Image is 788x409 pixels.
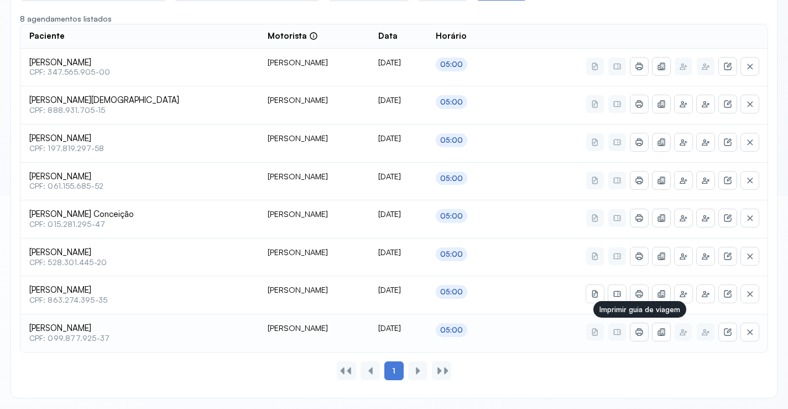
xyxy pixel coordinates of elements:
div: 05:00 [440,325,463,335]
div: [PERSON_NAME] [268,172,361,182]
span: CPF: 099.877.925-37 [29,334,250,343]
div: [DATE] [378,247,418,257]
span: Paciente [29,31,65,42]
div: [DATE] [378,172,418,182]
span: CPF: 015.281.295-47 [29,220,250,229]
span: [PERSON_NAME] [29,285,250,296]
div: [PERSON_NAME] [268,209,361,219]
div: 05:00 [440,287,463,297]
div: 05:00 [440,211,463,221]
div: 05:00 [440,136,463,145]
span: [PERSON_NAME] [29,133,250,144]
span: Horário [436,31,467,42]
div: [DATE] [378,323,418,333]
div: [PERSON_NAME] [268,58,361,68]
span: [PERSON_NAME] [29,58,250,68]
span: CPF: 347.565.905-00 [29,68,250,77]
div: Motorista [268,31,318,42]
span: CPF: 197.819.297-58 [29,144,250,153]
div: [DATE] [378,133,418,143]
span: [PERSON_NAME] Conceição [29,209,250,220]
span: 1 [392,366,395,376]
div: 05:00 [440,174,463,183]
span: CPF: 528.301.445-20 [29,258,250,267]
span: CPF: 061.155.685-52 [29,182,250,191]
div: 05:00 [440,250,463,259]
div: 05:00 [440,60,463,69]
div: [DATE] [378,95,418,105]
div: [PERSON_NAME] [268,247,361,257]
span: CPF: 888.931.705-15 [29,106,250,115]
span: [PERSON_NAME] [29,247,250,258]
div: 8 agendamentos listados [20,14,768,24]
div: 05:00 [440,97,463,107]
span: CPF: 863.274.395-35 [29,296,250,305]
div: [PERSON_NAME] [268,323,361,333]
span: [PERSON_NAME] [29,172,250,182]
div: [PERSON_NAME] [268,285,361,295]
div: [DATE] [378,58,418,68]
div: [DATE] [378,209,418,219]
span: [PERSON_NAME][DEMOGRAPHIC_DATA] [29,95,250,106]
div: [DATE] [378,285,418,295]
div: [PERSON_NAME] [268,95,361,105]
span: Data [378,31,398,42]
div: [PERSON_NAME] [268,133,361,143]
span: [PERSON_NAME] [29,323,250,334]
